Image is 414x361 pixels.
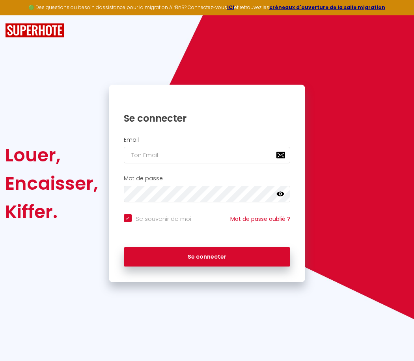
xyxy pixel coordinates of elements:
h2: Email [124,137,291,143]
div: Louer, [5,141,98,169]
img: SuperHote logo [5,23,64,38]
a: ICI [227,4,234,11]
a: Mot de passe oublié ? [230,215,290,223]
div: Kiffer. [5,198,98,226]
button: Se connecter [124,247,291,267]
h1: Se connecter [124,112,291,124]
input: Ton Email [124,147,291,163]
a: créneaux d'ouverture de la salle migration [269,4,385,11]
div: Encaisser, [5,169,98,198]
h2: Mot de passe [124,175,291,182]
